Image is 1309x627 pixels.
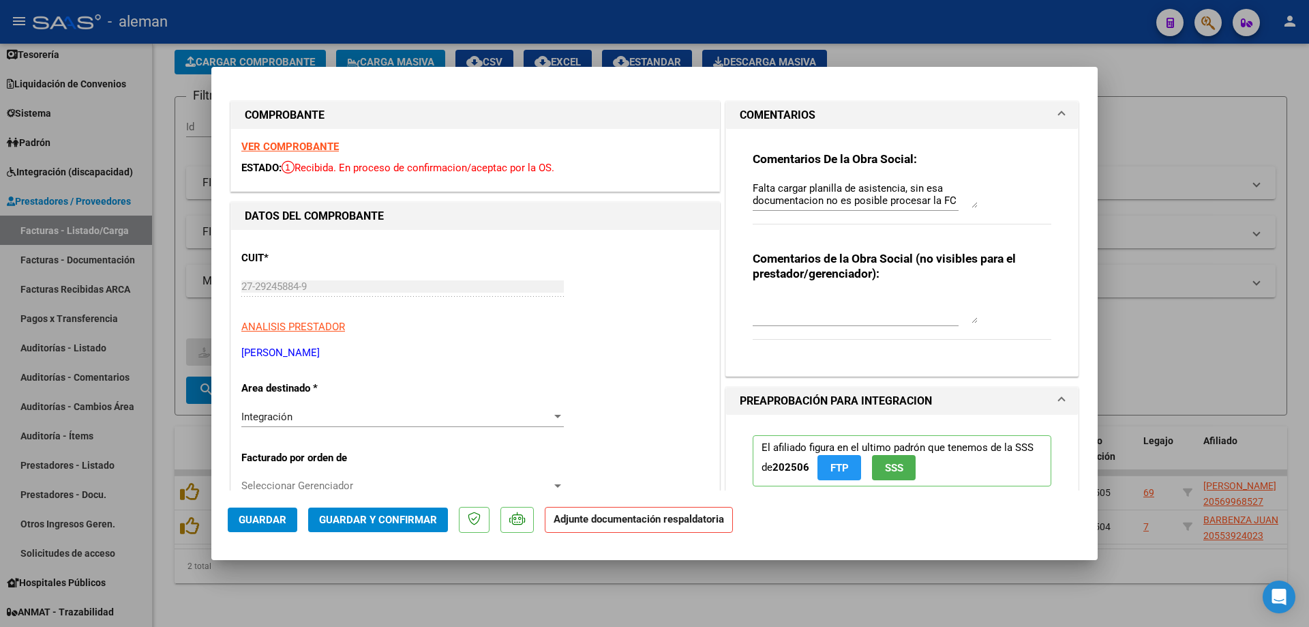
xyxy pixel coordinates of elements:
strong: Comentarios de la Obra Social (no visibles para el prestador/gerenciador): [753,252,1016,280]
mat-expansion-panel-header: COMENTARIOS [726,102,1078,129]
strong: DATOS DEL COMPROBANTE [245,209,384,222]
p: Facturado por orden de [241,450,382,466]
span: Recibida. En proceso de confirmacion/aceptac por la OS. [282,162,554,174]
span: SSS [885,462,903,474]
span: Integración [241,411,292,423]
button: FTP [817,455,861,480]
p: CUIT [241,250,382,266]
div: Open Intercom Messenger [1263,581,1295,613]
p: [PERSON_NAME] [241,345,709,361]
mat-expansion-panel-header: PREAPROBACIÓN PARA INTEGRACION [726,388,1078,415]
p: Area destinado * [241,381,382,396]
strong: 202506 [772,461,809,473]
button: Guardar [228,508,297,532]
strong: Comentarios De la Obra Social: [753,152,917,166]
span: ESTADO: [241,162,282,174]
span: FTP [830,462,849,474]
span: Seleccionar Gerenciador [241,480,552,492]
strong: COMPROBANTE [245,108,325,121]
span: Guardar [239,514,286,526]
button: Guardar y Confirmar [308,508,448,532]
h1: COMENTARIOS [740,107,815,123]
span: ANALISIS PRESTADOR [241,321,345,333]
strong: Adjunte documentación respaldatoria [554,513,724,525]
p: El afiliado figura en el ultimo padrón que tenemos de la SSS de [753,435,1051,486]
div: COMENTARIOS [726,129,1078,376]
h1: PREAPROBACIÓN PARA INTEGRACION [740,393,932,409]
a: VER COMPROBANTE [241,141,339,153]
span: Guardar y Confirmar [319,514,437,526]
button: SSS [872,455,916,480]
